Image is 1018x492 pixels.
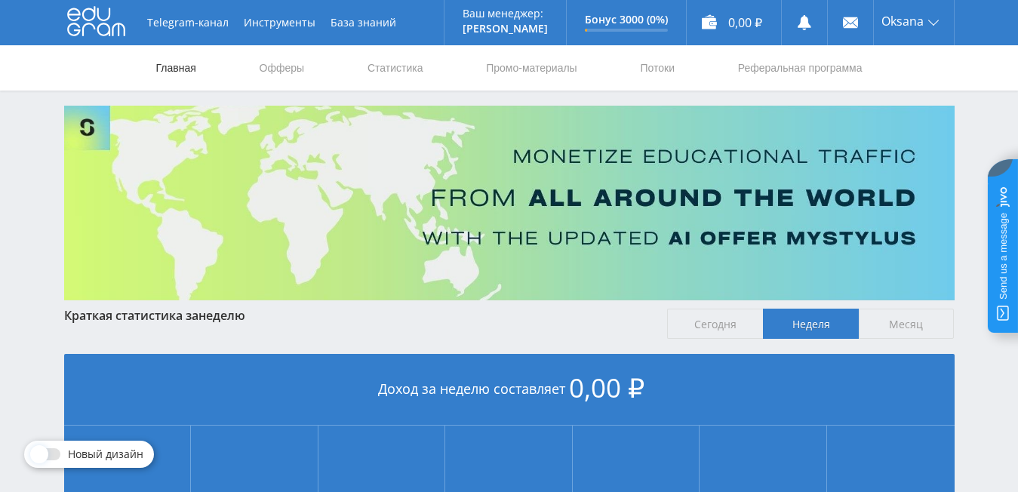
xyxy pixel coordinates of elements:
span: 0,00 ₽ [569,370,644,405]
span: Неделя [763,309,859,339]
a: Потоки [638,45,676,91]
div: Доход за неделю составляет [64,354,955,426]
span: неделю [198,307,245,324]
div: Краткая статистика за [64,309,653,322]
a: Статистика [366,45,425,91]
a: Офферы [258,45,306,91]
span: Месяц [859,309,955,339]
p: [PERSON_NAME] [463,23,548,35]
img: Banner [64,106,955,300]
a: Реферальная программа [737,45,864,91]
p: Бонус 3000 (0%) [585,14,668,26]
p: Ваш менеджер: [463,8,548,20]
span: Новый дизайн [68,448,143,460]
span: Сегодня [667,309,763,339]
a: Промо-материалы [484,45,578,91]
a: Главная [155,45,198,91]
span: Oksana [881,15,924,27]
